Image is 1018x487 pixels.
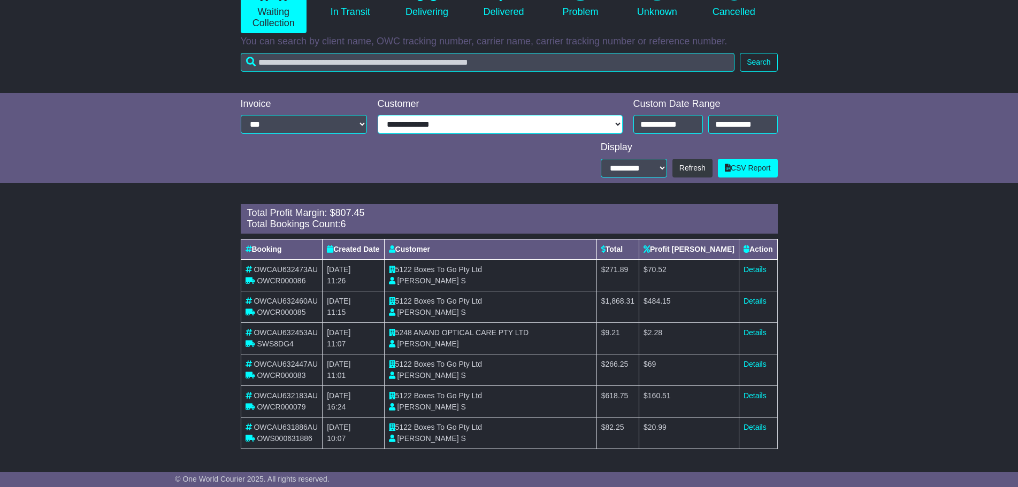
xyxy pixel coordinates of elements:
span: Boxes To Go Pty Ltd [414,265,482,274]
div: Total Bookings Count: [247,219,771,230]
span: [DATE] [327,297,350,305]
span: OWCAU632460AU [254,297,318,305]
td: $ [596,417,639,449]
div: Display [601,142,778,153]
td: $ [639,259,739,291]
span: 20.99 [648,423,667,431]
td: $ [596,322,639,354]
a: Details [744,297,767,305]
span: [DATE] [327,265,350,274]
span: 5122 [395,391,412,400]
th: Created Date [323,239,384,259]
th: Customer [384,239,596,259]
span: 5122 [395,360,412,368]
span: [DATE] [327,423,350,431]
span: 160.51 [648,391,671,400]
td: $ [639,354,739,385]
a: Details [744,391,767,400]
span: 266.25 [606,360,629,368]
span: © One World Courier 2025. All rights reserved. [175,475,330,483]
span: 11:07 [327,339,346,348]
span: 807.45 [335,207,365,218]
span: [PERSON_NAME] S [397,371,465,380]
span: OWCAU631886AU [254,423,318,431]
span: OWCR000085 [257,308,305,316]
div: Invoice [241,98,367,110]
span: 11:01 [327,371,346,380]
span: OWCR000083 [257,371,305,380]
span: 618.75 [606,391,629,400]
span: 82.25 [606,423,624,431]
span: 5122 [395,265,412,274]
span: 11:15 [327,308,346,316]
div: Customer [378,98,623,110]
span: [PERSON_NAME] S [397,276,465,285]
span: [DATE] [327,328,350,337]
div: Total Profit Margin: $ [247,207,771,219]
span: OWCR000079 [257,403,305,411]
span: [DATE] [327,391,350,400]
span: OWCAU632183AU [254,391,318,400]
a: Details [744,360,767,368]
th: Total [596,239,639,259]
span: [PERSON_NAME] [397,339,458,348]
span: [PERSON_NAME] S [397,308,465,316]
a: Details [744,265,767,274]
span: OWCAU632453AU [254,328,318,337]
span: 6 [341,219,346,229]
td: $ [639,291,739,322]
span: [PERSON_NAME] S [397,403,465,411]
td: $ [596,385,639,417]
span: 484.15 [648,297,671,305]
span: SWS8DG4 [257,339,293,348]
span: 16:24 [327,403,346,411]
span: Boxes To Go Pty Ltd [414,297,482,305]
span: [DATE] [327,360,350,368]
span: OWS000631886 [257,434,312,443]
td: $ [596,354,639,385]
td: $ [596,291,639,322]
span: Boxes To Go Pty Ltd [414,391,482,400]
td: $ [639,322,739,354]
span: OWCAU632473AU [254,265,318,274]
span: 271.89 [606,265,629,274]
td: $ [639,385,739,417]
span: 2.28 [648,328,662,337]
span: [PERSON_NAME] S [397,434,465,443]
td: $ [596,259,639,291]
span: 11:26 [327,276,346,285]
span: 10:07 [327,434,346,443]
span: 5248 [395,328,412,337]
p: You can search by client name, OWC tracking number, carrier name, carrier tracking number or refe... [241,36,778,48]
span: Boxes To Go Pty Ltd [414,423,482,431]
th: Profit [PERSON_NAME] [639,239,739,259]
span: 70.52 [648,265,667,274]
span: ANAND OPTICAL CARE PTY LTD [414,328,529,337]
button: Refresh [672,159,713,177]
span: 69 [648,360,656,368]
span: 9.21 [606,328,620,337]
span: Boxes To Go Pty Ltd [414,360,482,368]
span: OWCR000086 [257,276,305,285]
span: OWCAU632447AU [254,360,318,368]
td: $ [639,417,739,449]
th: Action [739,239,777,259]
span: 5122 [395,423,412,431]
div: Custom Date Range [633,98,778,110]
button: Search [740,53,777,72]
span: 1,868.31 [606,297,635,305]
a: Details [744,328,767,337]
th: Booking [241,239,323,259]
a: CSV Report [718,159,778,177]
a: Details [744,423,767,431]
span: 5122 [395,297,412,305]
